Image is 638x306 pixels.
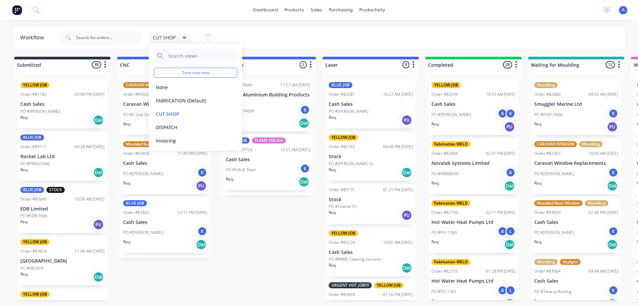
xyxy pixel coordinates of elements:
div: CARAVAN WINDOW [123,82,166,88]
p: PO #PS11360 [431,230,457,236]
div: PU [93,219,104,230]
p: Req. [431,298,439,304]
a: dashboard [250,5,281,15]
div: BLUE JOBOrder #8380212:15 PM [DATE]Cash SalesPO #[PERSON_NAME]KReq.Del [120,198,210,253]
div: A [498,226,508,236]
button: FABRICATION (Default) [154,97,225,104]
div: 09:28 AM [DATE] [75,144,104,150]
div: Order #82903 [534,150,561,157]
div: 09:55 AM [DATE] [589,91,618,97]
div: YELLOW JOB [374,282,403,288]
div: 11:04 AM [DATE] [75,248,104,254]
div: Moulding [534,259,558,265]
div: YELLOW JOBOrder #8322010:05 AM [DATE]Cash SalesPO #RAMS Cleaning ServicesReq.Del [326,228,415,277]
p: Req. [329,114,337,120]
div: Order #83111 [20,144,47,150]
div: YELLOW JOBOrder #8253410:33 AM [DATE]Cash SalesPO #[PERSON_NAME]AKReq.PU [429,79,518,135]
span: A [622,7,625,13]
button: Invoicing [154,137,225,144]
p: Cash Sales [329,101,413,107]
p: Req. [534,121,542,127]
p: Req. [329,262,337,268]
div: Order #81182 [20,91,47,97]
div: Del [93,167,104,178]
div: PU [401,210,412,221]
p: PO #[PERSON_NAME] 5s [329,161,374,167]
div: Fabrication WELD [431,259,470,265]
div: BLUE JOB [20,187,44,193]
div: 02:41 PM [DATE] [486,150,516,157]
button: MOULDING [154,150,225,158]
div: STOCK [46,187,65,193]
div: PU [401,115,412,125]
div: purchasing [326,5,356,15]
div: Order #83654 [20,248,47,254]
p: Novalab Systems Limited [431,161,516,166]
p: PO #V-Dub Shoppe [123,112,158,118]
p: Cash Sales [329,250,413,255]
p: Req. [329,167,337,173]
p: Req. [123,239,131,245]
div: CARAVAN WINDOWMouldingOrder #8365009:46 AM [DATE]Caravan Window ReplacementsPO #V-Dub ShoppeKReq.Del [120,79,210,135]
div: CARAVAN WINDOWMouldingOrder #8290310:00 AM [DATE]Caravan Window ReplacementsPO #[PERSON_NAME]KReq... [532,138,621,194]
div: K [197,226,207,236]
p: Cash Sales [431,101,516,107]
div: 11:47 AM [DATE] [178,150,207,157]
div: 10:33 AM [DATE] [486,91,516,97]
p: Req. [123,180,131,186]
p: Smuggler Marine Ltd [534,101,618,107]
p: [GEOGRAPHIC_DATA] [20,258,104,264]
div: L [506,226,516,236]
p: Req. [226,176,234,182]
div: Del [401,263,412,273]
div: Order #83064 [534,268,561,274]
div: YELLOW JOB [329,230,358,236]
div: YELLOW JOBOrder #8365411:04 AM [DATE][GEOGRAPHIC_DATA]PO #062919Req.Del [18,236,107,285]
div: Del [299,118,309,128]
div: Order #83499 [329,292,355,298]
p: PO #Tararua Roofing [534,289,571,295]
div: Moulding [534,82,558,88]
div: 02:48 PM [DATE] [589,210,618,216]
div: 02:11 PM [DATE] [486,210,516,216]
p: Req. [431,121,439,127]
div: L [506,285,516,295]
div: Order #83650 [123,91,149,97]
p: Hot Water Heat Pumps Ltd [431,220,516,225]
p: Req. [534,298,542,304]
button: Save new view [154,68,237,78]
div: Moulded Boat WindowMouldingOrder #8365611:47 AM [DATE]Cash SalesPO #[PERSON_NAME]KReq.PU [120,138,210,194]
div: PU [607,121,618,132]
div: 11:57 AM [DATE] [280,82,310,88]
div: Moulding [585,200,608,206]
div: CARAVAN WINDOW [534,141,577,147]
p: Caravan Window Replacements [534,161,618,166]
div: Order #83220 [329,240,355,246]
div: sales [307,5,326,15]
div: Order #82534 [431,91,458,97]
div: productivity [356,5,388,15]
div: 10:21 AM [DATE] [280,147,310,153]
p: Req. [20,114,28,120]
div: 12:15 PM [DATE] [178,210,207,216]
p: PO #[PERSON_NAME] [123,171,163,177]
div: Moulded Boat Window [534,200,583,206]
p: PO #Chantal 5S [329,204,357,210]
div: Fabrication WELDOrder #8260402:41 PM [DATE]Novalab Systems LimitedPO #00000545AReq.Del [429,138,518,194]
div: A [498,108,508,118]
p: PO #Silk & Steel [226,167,256,173]
div: Order #83645 [20,196,47,202]
div: Order #82733 [431,268,458,274]
div: Order #83802 [123,210,149,216]
div: 01:21 PM [DATE] [383,187,413,193]
div: BLUE JOBOrder #8258110:27 AM [DATE]Cash SalesPO #[PERSON_NAME]Req.PU [326,79,415,128]
p: Cash Sales [20,101,104,107]
div: Del [196,239,207,250]
div: Fabrication WELD [431,200,470,206]
p: Req. [431,239,439,245]
button: CUT SHOP [154,110,225,118]
div: Del [401,167,412,178]
p: Hot Water Heat Pumps Ltd [431,278,516,284]
div: YELLOW JOB [20,291,50,297]
div: BLUE JOB [329,82,352,88]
